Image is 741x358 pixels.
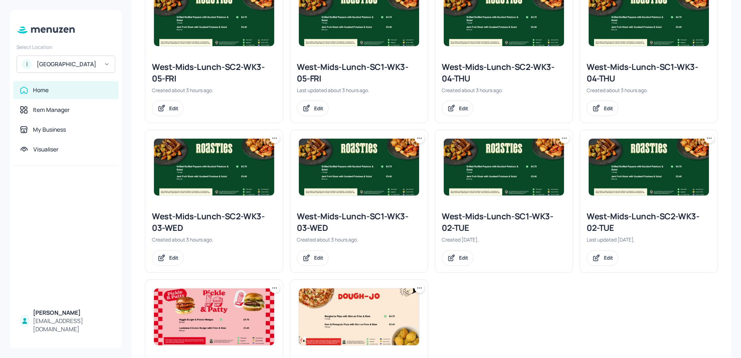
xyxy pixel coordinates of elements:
div: Item Manager [33,106,70,114]
div: Edit [604,105,613,112]
div: Home [33,86,49,94]
div: Created about 3 hours ago. [442,87,566,94]
div: Created about 3 hours ago. [152,87,276,94]
img: 2025-09-18-1758197754598idefmfav3fa.jpeg [444,139,564,195]
div: Edit [314,254,323,261]
div: Edit [604,254,613,261]
div: Created about 3 hours ago. [587,87,711,94]
div: [GEOGRAPHIC_DATA] [37,60,99,68]
img: 2025-09-18-1758197754598idefmfav3fa.jpeg [154,139,274,195]
div: [EMAIL_ADDRESS][DOMAIN_NAME] [33,317,112,333]
div: Edit [169,254,178,261]
div: Created [DATE]. [442,236,566,243]
div: West-Mids-Lunch-SC2-WK3-03-WED [152,211,276,234]
div: West-Mids-Lunch-SC2-WK3-04-THU [442,61,566,84]
div: West-Mids-Lunch-SC2-WK3-02-TUE [587,211,711,234]
div: [PERSON_NAME] [33,309,112,317]
div: West-Mids-Lunch-SC1-WK3-03-WED [297,211,421,234]
div: Visualiser [33,145,58,153]
div: Edit [459,105,468,112]
div: Created about 3 hours ago. [297,236,421,243]
div: West-Mids-Lunch-SC1-WK3-02-TUE [442,211,566,234]
div: Edit [169,105,178,112]
div: West-Mids-Lunch-SC1-WK3-05-FRI [297,61,421,84]
div: West-Mids-Lunch-SC1-WK3-04-THU [587,61,711,84]
div: I [22,59,32,69]
div: Last updated about 3 hours ago. [297,87,421,94]
img: 2025-09-18-17581964037504lpwgsxlmuq.jpeg [299,288,419,345]
div: Last updated [DATE]. [587,236,711,243]
div: Edit [314,105,323,112]
div: Edit [459,254,468,261]
img: 2025-09-18-1758197754598idefmfav3fa.jpeg [589,139,709,195]
img: 2025-09-22-1758529238558sv5jp6p4uuc.jpeg [154,288,274,345]
div: West-Mids-Lunch-SC2-WK3-05-FRI [152,61,276,84]
img: 2025-09-18-1758197754598idefmfav3fa.jpeg [299,139,419,195]
div: Created about 3 hours ago. [152,236,276,243]
div: Select Location [16,44,115,51]
div: My Business [33,126,66,134]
